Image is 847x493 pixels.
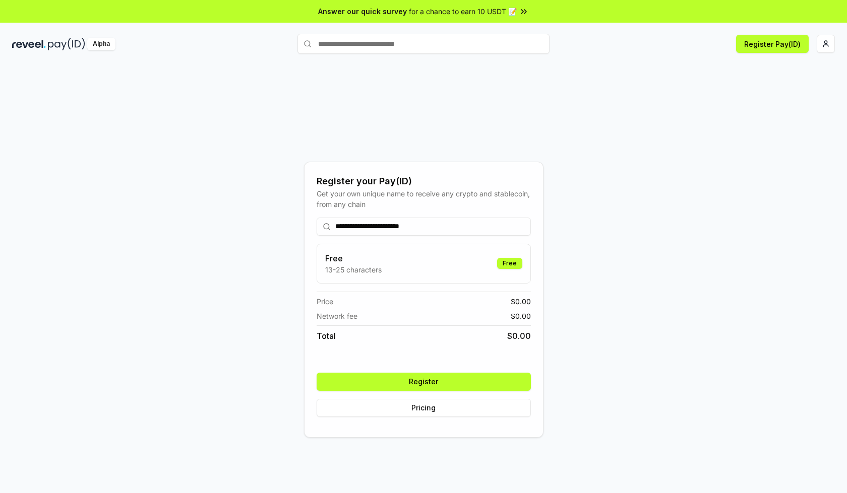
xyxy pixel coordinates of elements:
div: Register your Pay(ID) [317,174,531,188]
span: for a chance to earn 10 USDT 📝 [409,6,517,17]
button: Register Pay(ID) [736,35,809,53]
span: Price [317,296,333,307]
div: Get your own unique name to receive any crypto and stablecoin, from any chain [317,188,531,209]
span: Answer our quick survey [318,6,407,17]
p: 13-25 characters [325,264,382,275]
span: Network fee [317,311,357,321]
div: Free [497,258,522,269]
img: reveel_dark [12,38,46,50]
span: Total [317,330,336,342]
div: Alpha [87,38,115,50]
button: Pricing [317,399,531,417]
button: Register [317,373,531,391]
span: $ 0.00 [507,330,531,342]
img: pay_id [48,38,85,50]
h3: Free [325,252,382,264]
span: $ 0.00 [511,296,531,307]
span: $ 0.00 [511,311,531,321]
